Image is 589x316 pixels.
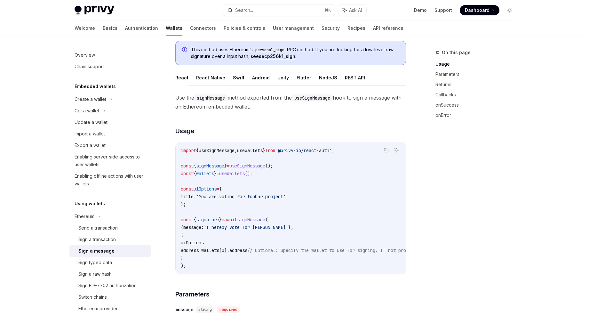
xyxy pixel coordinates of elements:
span: signature [196,217,219,223]
a: Ethereum provider [69,303,151,314]
span: } [219,217,222,223]
span: } [214,171,217,176]
a: onError [435,110,520,120]
div: Sign a message [78,247,115,255]
span: ]. [224,247,229,253]
span: signMessage [237,217,265,223]
div: Overview [75,51,95,59]
div: Ethereum [75,213,94,220]
a: Sign a transaction [69,234,151,245]
span: } [263,148,265,153]
div: Get a wallet [75,107,99,115]
div: Send a transaction [78,224,118,232]
a: Wallets [166,20,182,36]
a: Demo [414,7,427,13]
button: Toggle dark mode [505,5,515,15]
div: Sign a raw hash [78,270,112,278]
a: Sign typed data [69,257,151,268]
span: ; [332,148,334,153]
span: address: [181,247,201,253]
span: { [219,186,222,192]
span: This method uses Ethereum’s RPC method. If you are looking for a low-level raw signature over a i... [191,46,399,60]
span: signMessage [196,163,224,169]
span: useWallets [237,148,263,153]
span: { [194,171,196,176]
code: personal_sign [253,47,287,53]
a: Enabling server-side access to user wallets [69,151,151,170]
button: React [175,70,188,85]
div: Create a wallet [75,95,106,103]
a: Usage [435,59,520,69]
a: Sign EIP-7702 authorization [69,280,151,291]
span: } [224,163,227,169]
span: , [204,240,206,246]
span: 0 [222,247,224,253]
span: Usage [175,126,195,135]
button: Swift [233,70,244,85]
a: Security [322,20,340,36]
span: address [229,247,247,253]
button: Android [252,70,270,85]
span: wallets [201,247,219,253]
div: Enabling server-side access to user wallets [75,153,147,168]
a: secp256k1_sign [259,53,295,59]
a: Welcome [75,20,95,36]
span: '@privy-io/react-auth' [275,148,332,153]
span: Parameters [175,290,210,299]
div: Enabling offline actions with user wallets [75,172,147,188]
button: Unity [277,70,289,85]
span: uiOptions [181,240,204,246]
span: } [181,255,183,261]
a: Switch chains [69,291,151,303]
a: Sign a message [69,245,151,257]
span: = [217,186,219,192]
a: Import a wallet [69,128,151,140]
span: { [181,224,183,230]
img: light logo [75,6,114,15]
a: Export a wallet [69,140,151,151]
span: { [194,217,196,223]
div: Sign EIP-7702 authorization [78,282,137,289]
span: { [181,232,183,238]
span: { [196,148,199,153]
h5: Embedded wallets [75,83,116,90]
span: (); [245,171,252,176]
div: Chain support [75,63,104,70]
span: useSignMessage [199,148,235,153]
span: const [181,163,194,169]
a: Recipes [347,20,365,36]
span: }; [181,201,186,207]
span: }, [288,224,293,230]
span: message: [183,224,204,230]
button: Copy the contents from the code block [382,146,390,154]
a: Parameters [435,69,520,79]
span: = [227,163,229,169]
a: User management [273,20,314,36]
code: signMessage [194,94,227,101]
span: { [194,163,196,169]
div: Ethereum provider [78,305,118,312]
button: REST API [345,70,365,85]
button: Ask AI [338,4,366,16]
span: 'I hereby vote for [PERSON_NAME]' [204,224,288,230]
button: Search...⌘K [223,4,335,16]
span: useSignMessage [229,163,265,169]
a: onSuccess [435,100,520,110]
span: Ask AI [349,7,362,13]
span: (); [265,163,273,169]
span: const [181,186,194,192]
span: ( [265,217,268,223]
a: API reference [373,20,403,36]
a: Update a wallet [69,117,151,128]
span: await [224,217,237,223]
span: title: [181,194,196,199]
span: import [181,148,196,153]
a: Policies & controls [224,20,265,36]
div: required [217,306,240,313]
h5: Using wallets [75,200,105,207]
button: Flutter [297,70,311,85]
span: wallets [196,171,214,176]
a: Authentication [125,20,158,36]
span: , [235,148,237,153]
a: Chain support [69,61,151,72]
